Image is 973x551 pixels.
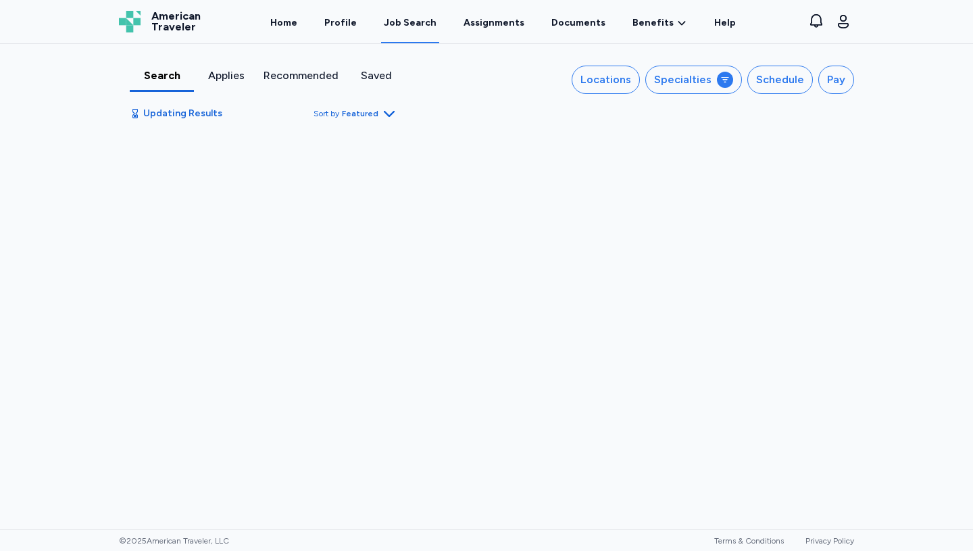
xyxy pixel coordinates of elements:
a: Terms & Conditions [714,536,784,546]
a: Job Search [381,1,439,43]
div: Applies [199,68,253,84]
img: Logo [119,11,141,32]
span: © 2025 American Traveler, LLC [119,535,229,546]
button: Pay [818,66,854,94]
span: American Traveler [151,11,201,32]
a: Benefits [632,16,687,30]
div: Locations [580,72,631,88]
div: Pay [827,72,845,88]
div: Recommended [264,68,339,84]
span: Sort by [314,108,339,119]
div: Specialties [654,72,712,88]
span: Featured [342,108,378,119]
div: Schedule [756,72,804,88]
div: Job Search [384,16,436,30]
div: Saved [349,68,403,84]
span: Updating Results [143,107,222,120]
div: Search [135,68,189,84]
button: Schedule [747,66,813,94]
button: Specialties [645,66,742,94]
a: Privacy Policy [805,536,854,546]
button: Sort byFeatured [314,105,397,122]
button: Locations [572,66,640,94]
span: Benefits [632,16,674,30]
